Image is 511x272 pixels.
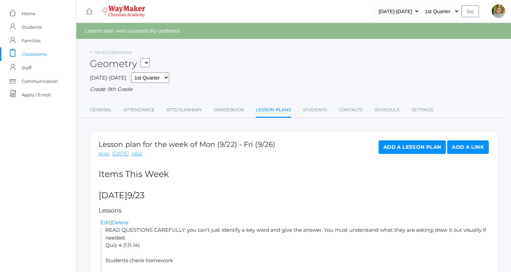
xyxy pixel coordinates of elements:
[256,103,291,118] a: Lesson Plans
[94,49,132,55] a: Go to Classrooms
[22,20,42,34] span: Students
[22,88,51,101] span: Apply / Enroll
[99,150,110,158] a: prev
[131,150,143,158] a: next
[461,5,479,17] input: Go
[22,61,31,74] span: Staff
[99,191,489,200] h2: [DATE]
[90,74,126,81] span: [DATE]-[DATE]
[22,7,35,20] span: Home
[492,4,505,18] div: Kylen Braileanu
[167,103,202,117] a: Attd Summary
[112,150,129,158] a: [DATE]
[76,23,511,39] div: Lesson plan was successfully updated.
[339,103,363,117] a: Contacts
[100,219,489,227] div: |
[447,140,489,154] a: Add a Link
[99,207,489,214] h5: Lessons
[124,103,155,117] a: Attendance
[99,140,275,148] h1: Lesson plan for the week of Mon (9/22) - Fri (9/26)
[100,219,110,226] a: Edit
[375,103,400,117] a: Schedule
[99,169,489,179] h2: Items This Week
[303,103,327,117] a: Students
[90,103,112,117] a: General
[102,5,145,17] img: 4_waymaker-logo-stack-white.png
[127,190,145,200] span: 9/23
[22,47,47,61] span: Classrooms
[22,34,41,47] span: Families
[22,74,58,88] span: Communication
[90,59,150,69] h2: Geometry
[112,219,128,226] a: Delete
[412,103,433,117] a: Settings
[379,140,446,154] a: Add a Lesson Plan
[90,86,497,93] div: Grade: 9th Grade
[214,103,244,117] a: Gradebook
